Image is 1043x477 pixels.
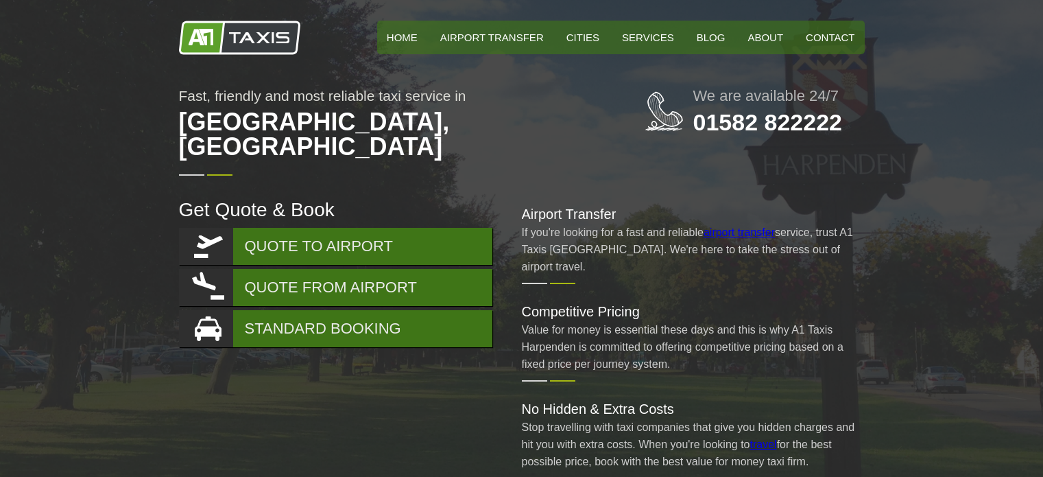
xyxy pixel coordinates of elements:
a: QUOTE TO AIRPORT [179,228,492,265]
a: travel [750,439,777,450]
a: Blog [687,21,735,54]
a: HOME [377,21,427,54]
a: airport transfer [704,226,775,238]
p: Value for money is essential these days and this is why A1 Taxis Harpenden is committed to offeri... [522,321,865,373]
a: Services [612,21,684,54]
a: Cities [557,21,609,54]
h2: Get Quote & Book [179,200,494,220]
a: STANDARD BOOKING [179,310,492,347]
img: A1 Taxis [179,21,300,55]
a: About [738,21,793,54]
span: [GEOGRAPHIC_DATA], [GEOGRAPHIC_DATA] [179,103,590,166]
a: 01582 822222 [693,109,842,135]
h2: Airport Transfer [522,207,865,221]
a: Airport Transfer [431,21,553,54]
p: Stop travelling with taxi companies that give you hidden charges and hit you with extra costs. Wh... [522,419,865,470]
a: QUOTE FROM AIRPORT [179,269,492,306]
h2: Competitive Pricing [522,305,865,318]
a: Contact [796,21,864,54]
p: If you're looking for a fast and reliable service, trust A1 Taxis [GEOGRAPHIC_DATA]. We're here t... [522,224,865,275]
h2: We are available 24/7 [693,89,865,104]
h2: No Hidden & Extra Costs [522,402,865,416]
h1: Fast, friendly and most reliable taxi service in [179,89,590,166]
